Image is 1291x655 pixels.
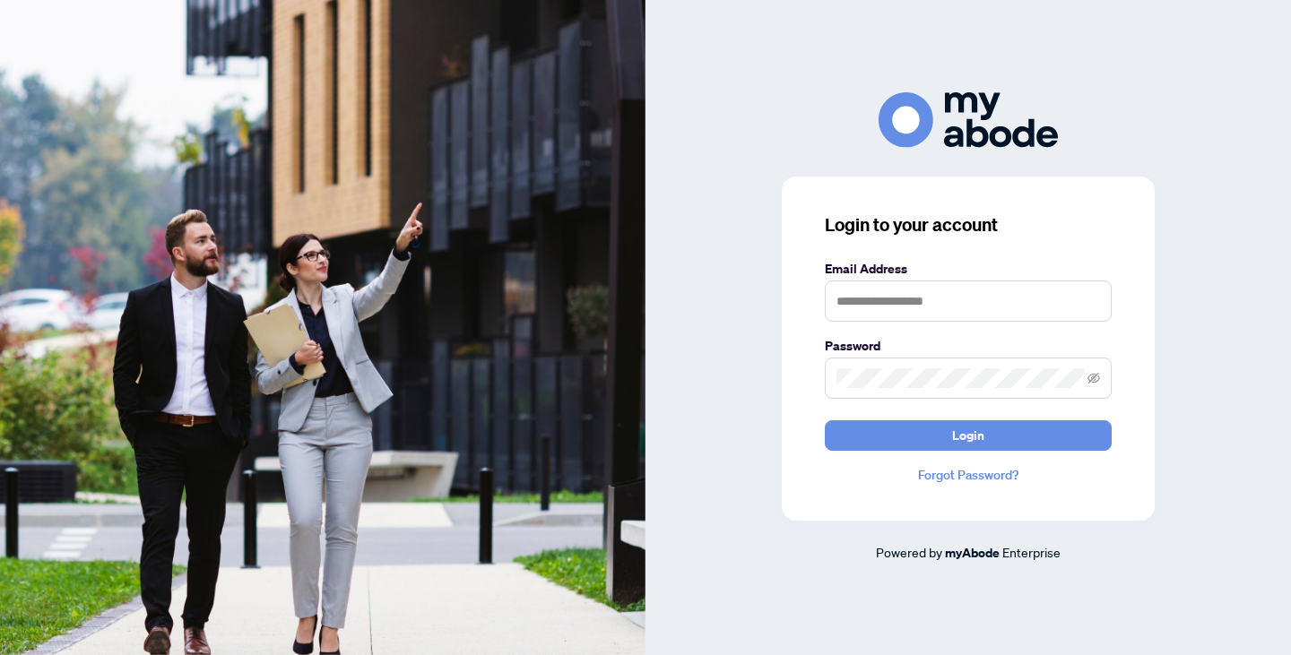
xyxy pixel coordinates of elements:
span: Enterprise [1002,544,1061,560]
a: Forgot Password? [825,465,1112,485]
span: Powered by [876,544,942,560]
span: Login [952,421,984,450]
h3: Login to your account [825,212,1112,237]
label: Email Address [825,259,1112,279]
label: Password [825,336,1112,356]
span: eye-invisible [1087,372,1100,384]
img: ma-logo [879,92,1058,147]
a: myAbode [945,543,1000,563]
button: Login [825,420,1112,451]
